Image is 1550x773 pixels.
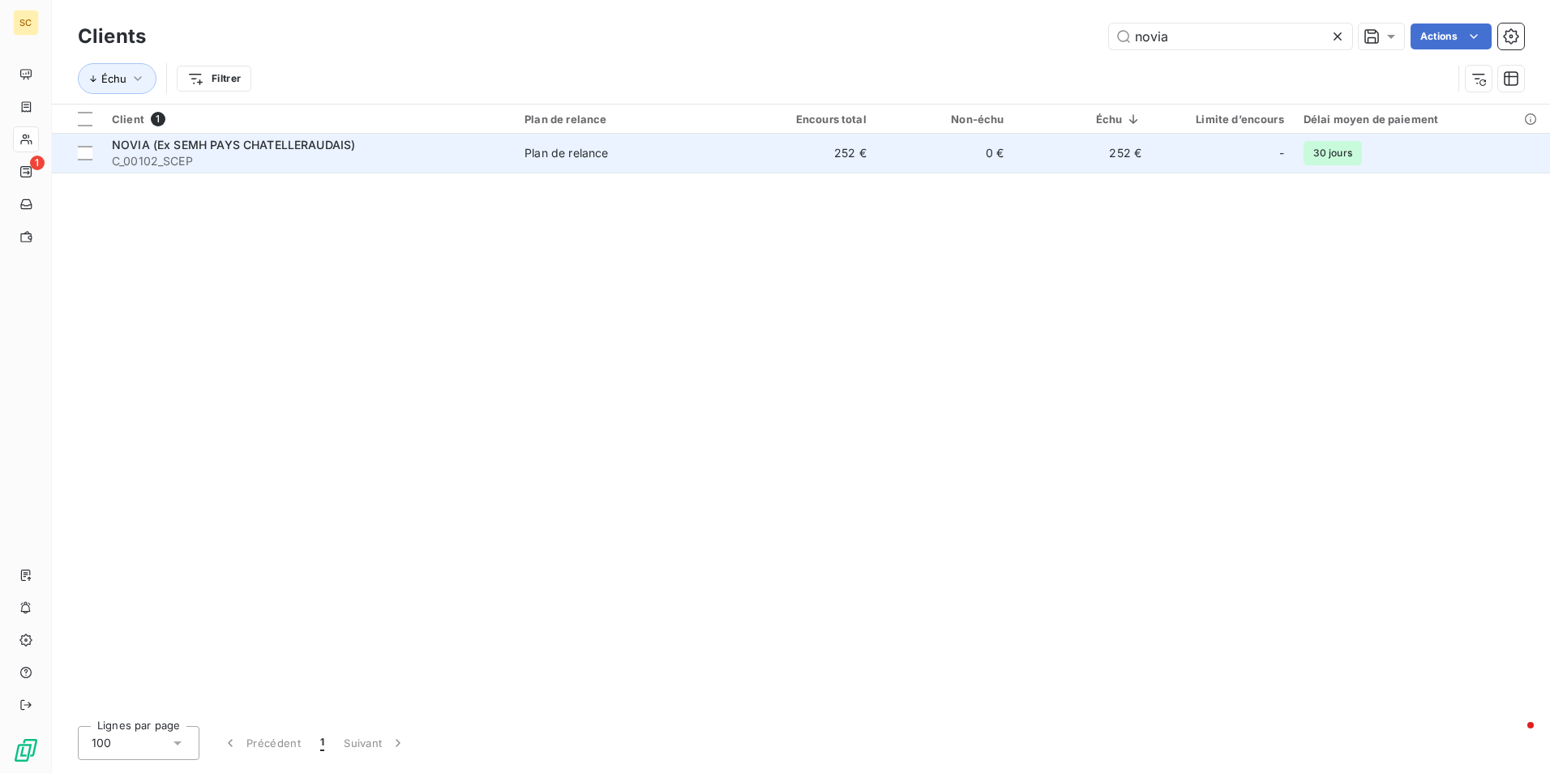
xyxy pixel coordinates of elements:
span: 1 [30,156,45,170]
div: Encours total [748,113,867,126]
span: - [1279,145,1284,161]
span: 1 [320,735,324,751]
button: 1 [310,726,334,760]
div: Échu [1023,113,1141,126]
button: Échu [78,63,156,94]
span: NOVIA (Ex SEMH PAYS CHATELLERAUDAIS) [112,138,355,152]
button: Précédent [212,726,310,760]
span: 100 [92,735,111,751]
button: Actions [1411,23,1492,49]
button: Suivant [334,726,416,760]
div: Non-échu [886,113,1004,126]
button: Filtrer [177,66,251,92]
div: Limite d’encours [1161,113,1284,126]
h3: Clients [78,22,146,51]
td: 0 € [876,134,1014,173]
input: Rechercher [1109,23,1352,49]
iframe: Intercom live chat [1495,718,1534,757]
div: Plan de relance [525,113,729,126]
span: 1 [151,112,165,126]
td: 252 € [739,134,876,173]
span: C_00102_SCEP [112,153,505,169]
div: Délai moyen de paiement [1304,113,1540,126]
span: Échu [101,72,126,85]
img: Logo LeanPay [13,737,39,763]
span: Client [112,113,144,126]
span: 30 jours [1304,141,1362,165]
div: SC [13,10,39,36]
div: Plan de relance [525,145,608,161]
td: 252 € [1013,134,1151,173]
